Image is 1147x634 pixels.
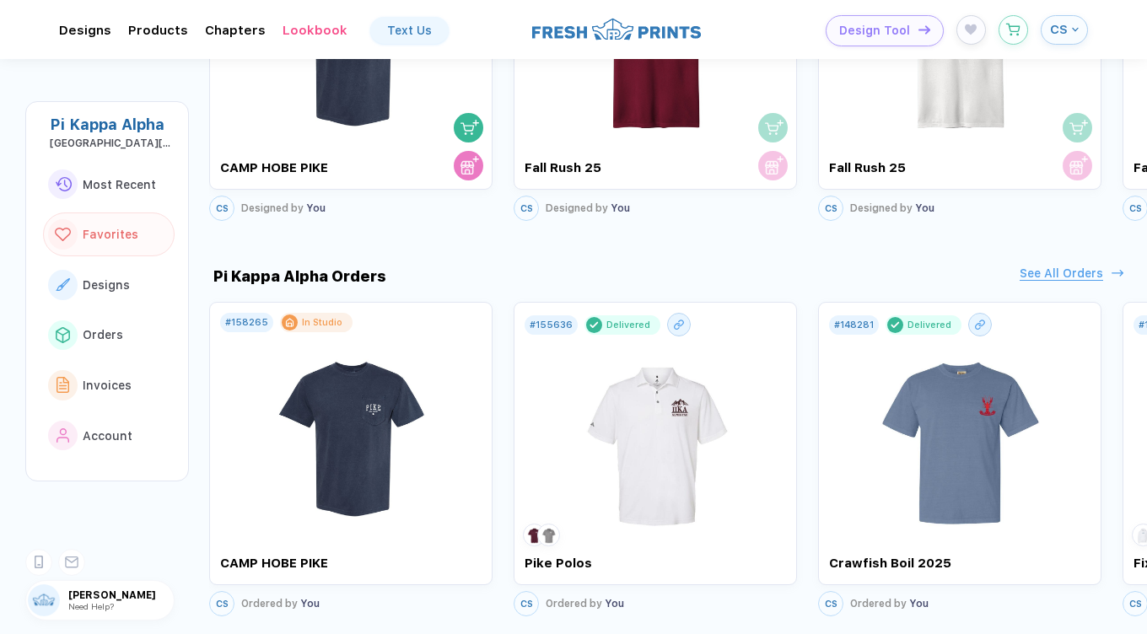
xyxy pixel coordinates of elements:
[57,428,70,443] img: link to icon
[850,202,934,214] div: You
[209,196,234,221] button: CS
[525,526,543,544] img: 1
[59,23,111,38] div: DesignsToggle dropdown menu
[1041,15,1088,45] button: CS
[28,584,60,616] img: user profile
[454,151,483,180] button: store cart
[758,113,788,142] button: shopping cart
[43,363,175,407] button: link to iconInvoices
[826,15,944,46] button: Design Toolicon
[514,196,539,221] button: CS
[865,336,1055,535] img: 1744537278220gooai_nt_front.jpeg
[1129,598,1142,609] span: CS
[546,202,630,214] div: You
[241,202,326,214] div: You
[918,25,930,35] img: icon
[55,177,72,191] img: link to icon
[43,414,175,458] button: link to iconAccount
[370,17,449,44] a: Text Us
[520,598,533,609] span: CS
[829,160,970,175] div: Fall Rush 25
[532,16,701,42] img: logo
[907,319,951,330] div: Delivered
[546,597,624,609] div: You
[765,118,784,137] img: shopping cart
[839,24,910,38] span: Design Tool
[850,597,929,609] div: You
[68,589,174,601] span: [PERSON_NAME]
[546,202,608,214] span: Designed by
[209,267,386,285] div: Pi Kappa Alpha Orders
[216,203,229,214] span: CS
[1050,22,1068,37] span: CS
[83,429,132,443] span: Account
[43,263,175,307] button: link to iconDesigns
[216,598,229,609] span: CS
[520,203,533,214] span: CS
[283,23,347,38] div: LookbookToggle dropdown menu chapters
[50,116,175,133] div: Pi Kappa Alpha
[1063,151,1092,180] button: store cart
[57,377,70,393] img: link to icon
[454,113,483,142] button: shopping cart
[1063,113,1092,142] button: shopping cart
[83,328,123,341] span: Orders
[825,203,837,214] span: CS
[1020,266,1103,281] div: See All Orders
[83,278,130,292] span: Designs
[525,160,665,175] div: Fall Rush 25
[850,597,907,609] span: Ordered by
[460,156,479,175] img: store cart
[765,156,784,175] img: store cart
[1069,118,1088,137] img: shopping cart
[387,24,432,37] div: Text Us
[546,597,602,609] span: Ordered by
[50,137,175,149] div: university of utah
[850,202,913,214] span: Designed by
[83,228,138,241] span: Favorites
[83,178,156,191] span: Most Recent
[83,379,132,392] span: Invoices
[55,228,71,242] img: link to icon
[241,597,320,609] div: You
[540,526,557,544] img: 2
[834,319,874,330] div: # 148281
[283,23,347,38] div: Lookbook
[209,590,234,615] button: CS
[606,319,650,330] div: Delivered
[1129,203,1142,214] span: CS
[530,319,573,330] div: # 155636
[43,314,175,357] button: link to iconOrders
[758,151,788,180] button: store cart
[220,160,361,175] div: CAMP HOBE PIKE
[225,317,268,328] div: # 158265
[818,590,843,615] button: CS
[43,163,175,207] button: link to iconMost Recent
[220,556,347,571] div: CAMP HOBE PIKE
[829,556,956,571] div: Crawfish Boil 2025
[825,598,837,609] span: CS
[56,327,70,342] img: link to icon
[561,336,751,535] img: 1755428868359uxiph_nt_front.jpeg
[128,23,188,38] div: ProductsToggle dropdown menu
[302,317,342,328] div: In Studio
[43,212,175,256] button: link to iconFavorites
[241,202,304,214] span: Designed by
[56,278,70,291] img: link to icon
[241,597,298,609] span: Ordered by
[68,601,114,611] span: Need Help?
[460,118,479,137] img: shopping cart
[525,556,651,571] div: Pike Polos
[1069,156,1088,175] img: store cart
[256,332,446,530] img: eecc0bd6-931e-43e2-bf24-92bf6471ea8c_nt_front_1757607052797.jpg
[818,196,843,221] button: CS
[514,590,539,615] button: CS
[205,23,266,38] div: ChaptersToggle dropdown menu chapters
